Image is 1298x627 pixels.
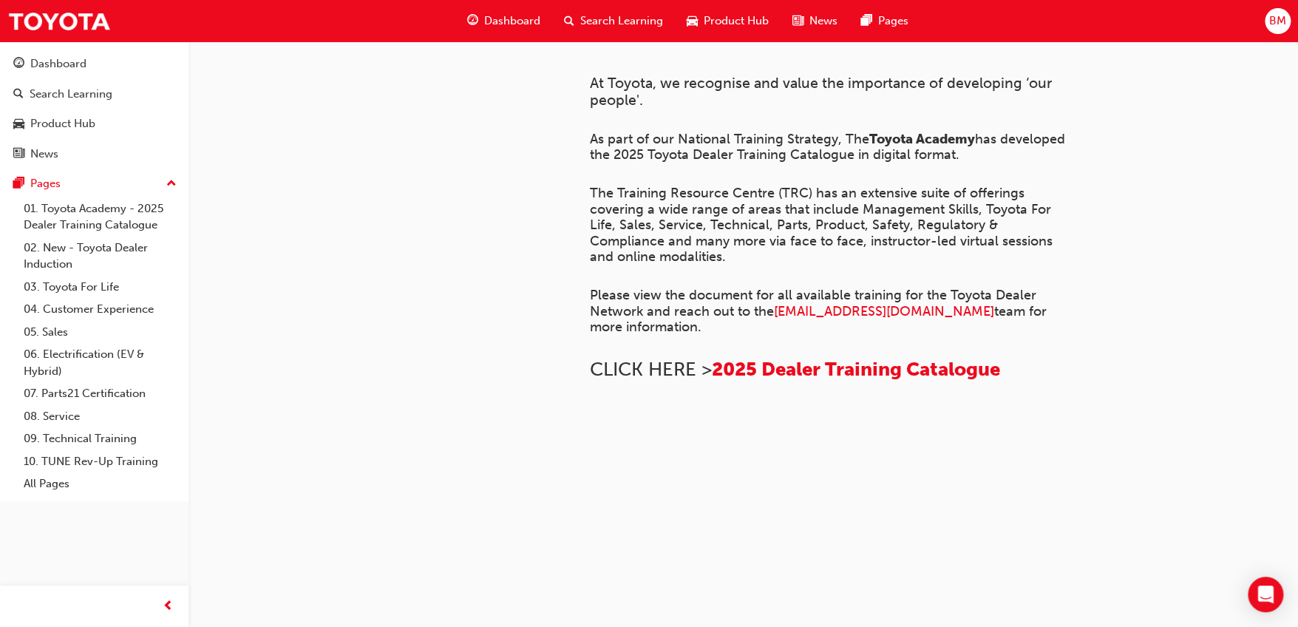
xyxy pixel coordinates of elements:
a: 2025 Dealer Training Catalogue [712,358,1000,381]
span: car-icon [13,118,24,131]
a: 10. TUNE Rev-Up Training [18,450,183,473]
a: All Pages [18,472,183,495]
span: Pages [878,13,908,30]
a: 05. Sales [18,321,183,344]
div: Dashboard [30,55,86,72]
a: 01. Toyota Academy - 2025 Dealer Training Catalogue [18,197,183,237]
div: Product Hub [30,115,95,132]
span: As part of our National Training Strategy, The [590,131,869,147]
a: 08. Service [18,405,183,428]
span: prev-icon [163,597,174,616]
button: DashboardSearch LearningProduct HubNews [6,47,183,170]
a: 06. Electrification (EV & Hybrid) [18,343,183,382]
span: news-icon [13,148,24,161]
span: pages-icon [861,12,872,30]
div: Pages [30,175,61,192]
a: 02. New - Toyota Dealer Induction [18,237,183,276]
span: Dashboard [484,13,540,30]
button: Pages [6,170,183,197]
span: The Training Resource Centre (TRC) has an extensive suite of offerings covering a wide range of a... [590,185,1056,265]
a: car-iconProduct Hub [675,6,781,36]
span: car-icon [687,12,698,30]
img: Trak [7,4,111,38]
button: BM [1265,8,1291,34]
span: Toyota Academy [869,131,975,147]
a: search-iconSearch Learning [552,6,675,36]
span: search-icon [13,88,24,101]
a: 03. Toyota For Life [18,276,183,299]
span: News [809,13,837,30]
a: guage-iconDashboard [455,6,552,36]
a: news-iconNews [781,6,849,36]
a: pages-iconPages [849,6,920,36]
a: [EMAIL_ADDRESS][DOMAIN_NAME] [774,303,994,319]
span: Please view the document for all available training for the Toyota Dealer Network and reach out t... [590,287,1040,319]
span: BM [1269,13,1286,30]
a: Product Hub [6,110,183,138]
span: Search Learning [580,13,663,30]
div: Search Learning [30,86,112,103]
div: Open Intercom Messenger [1248,577,1283,612]
span: At Toyota, we recognise and value the importance of developing ‘our people'. [590,75,1056,109]
span: news-icon [792,12,803,30]
span: has developed the 2025 Toyota Dealer Training Catalogue in digital format. [590,131,1069,163]
div: News [30,146,58,163]
span: guage-icon [467,12,478,30]
a: Dashboard [6,50,183,78]
span: guage-icon [13,58,24,71]
span: up-icon [166,174,177,194]
a: 04. Customer Experience [18,298,183,321]
a: Search Learning [6,81,183,108]
span: team for more information. [590,303,1050,336]
span: pages-icon [13,177,24,191]
span: Product Hub [704,13,769,30]
a: 09. Technical Training [18,427,183,450]
span: search-icon [564,12,574,30]
span: CLICK HERE > [590,358,712,381]
a: News [6,140,183,168]
a: 07. Parts21 Certification [18,382,183,405]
